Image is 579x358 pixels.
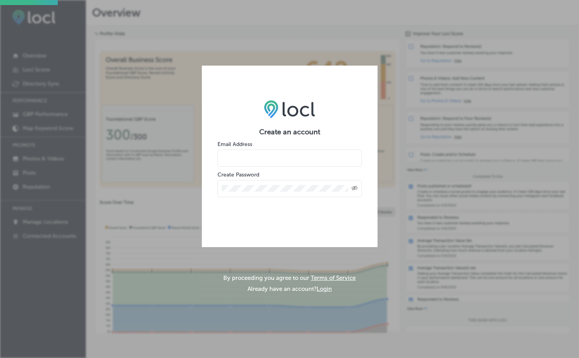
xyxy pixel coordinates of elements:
[311,274,356,281] a: Terms of Service
[351,185,358,192] span: Toggle password visibility
[217,141,252,148] label: Email Address
[217,128,362,136] h2: Create an account
[317,285,332,292] button: Login
[264,100,315,118] img: LOCL logo
[223,274,356,281] p: By proceeding you agree to our
[217,171,259,178] label: Create Password
[248,285,332,292] p: Already have an account?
